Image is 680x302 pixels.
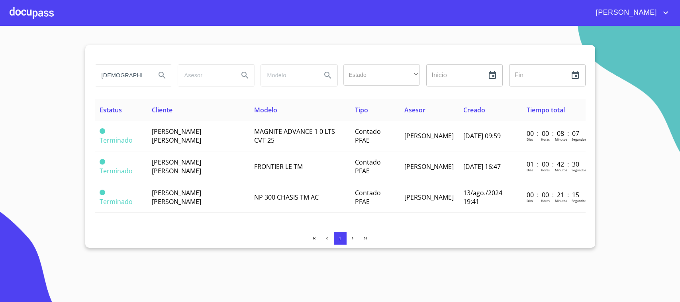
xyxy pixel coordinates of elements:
span: FRONTIER LE TM [254,162,303,171]
span: Terminado [100,128,105,134]
p: Segundos [572,168,586,172]
button: Search [153,66,172,85]
span: Estatus [100,106,122,114]
span: [PERSON_NAME] [404,193,454,202]
span: Contado PFAE [355,158,381,175]
p: Horas [541,137,550,141]
p: Segundos [572,198,586,203]
button: Search [318,66,337,85]
span: [PERSON_NAME] [404,162,454,171]
p: 01 : 00 : 42 : 30 [527,160,580,169]
span: [PERSON_NAME] [590,6,661,19]
button: 1 [334,232,347,245]
button: Search [235,66,255,85]
span: Terminado [100,167,133,175]
span: Tiempo total [527,106,565,114]
p: Dias [527,137,533,141]
p: Minutos [555,198,567,203]
span: [PERSON_NAME] [PERSON_NAME] [152,158,201,175]
span: MAGNITE ADVANCE 1 0 LTS CVT 25 [254,127,335,145]
span: [PERSON_NAME] [404,131,454,140]
p: Dias [527,198,533,203]
input: search [261,65,315,86]
input: search [95,65,149,86]
div: ​ [343,64,420,86]
span: Terminado [100,190,105,195]
span: Modelo [254,106,277,114]
button: account of current user [590,6,670,19]
p: 00 : 00 : 08 : 07 [527,129,580,138]
p: 00 : 00 : 21 : 15 [527,190,580,199]
span: Cliente [152,106,172,114]
span: NP 300 CHASIS TM AC [254,193,319,202]
span: 1 [339,235,341,241]
span: Contado PFAE [355,127,381,145]
span: Contado PFAE [355,188,381,206]
p: Dias [527,168,533,172]
span: [DATE] 16:47 [463,162,501,171]
input: search [178,65,232,86]
p: Minutos [555,168,567,172]
span: Terminado [100,197,133,206]
span: [PERSON_NAME] [PERSON_NAME] [152,188,201,206]
p: Segundos [572,137,586,141]
span: 13/ago./2024 19:41 [463,188,502,206]
p: Horas [541,198,550,203]
span: [DATE] 09:59 [463,131,501,140]
span: Asesor [404,106,425,114]
p: Minutos [555,137,567,141]
span: Terminado [100,136,133,145]
span: Creado [463,106,485,114]
span: [PERSON_NAME] [PERSON_NAME] [152,127,201,145]
p: Horas [541,168,550,172]
span: Tipo [355,106,368,114]
span: Terminado [100,159,105,165]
